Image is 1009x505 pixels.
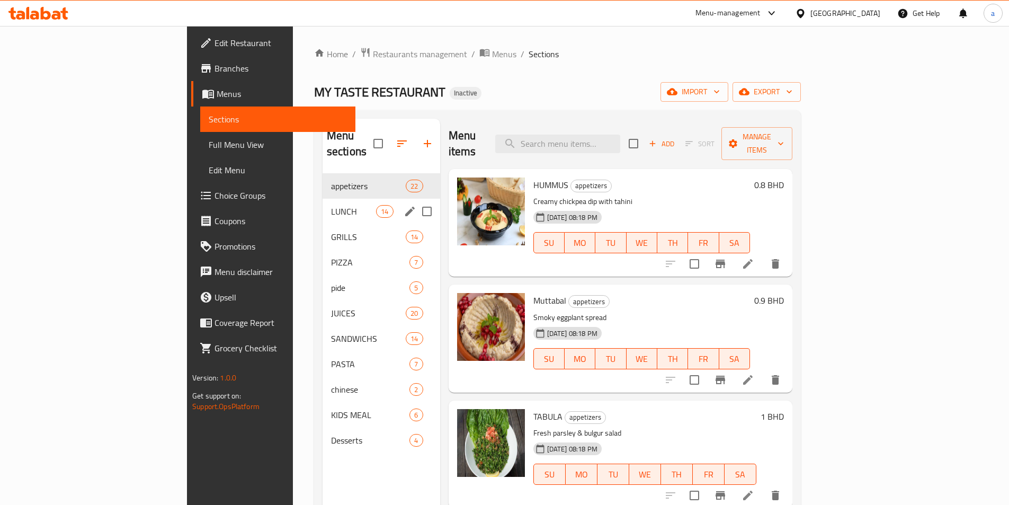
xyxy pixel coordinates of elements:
span: [DATE] 08:18 PM [543,212,602,223]
button: MO [566,464,597,485]
button: TU [595,348,626,369]
nav: breadcrumb [314,47,801,61]
span: Select section [622,132,645,155]
div: appetizers [565,411,606,424]
a: Menu disclaimer [191,259,355,285]
div: items [406,307,423,320]
span: SU [538,351,560,367]
div: appetizers [331,180,406,192]
span: 14 [406,334,422,344]
span: KIDS MEAL [331,409,410,421]
span: Coverage Report [215,316,347,329]
li: / [521,48,524,60]
span: 5 [410,283,422,293]
span: SA [729,467,752,482]
div: items [409,256,423,269]
button: import [660,82,728,102]
button: SU [533,232,565,253]
span: FR [692,235,715,251]
button: SA [719,232,750,253]
h6: 0.9 BHD [754,293,784,308]
span: Coupons [215,215,347,227]
span: Add [647,138,676,150]
span: [DATE] 08:18 PM [543,329,602,339]
div: items [409,409,423,421]
button: FR [693,464,725,485]
h6: 0.8 BHD [754,178,784,192]
span: WE [631,351,653,367]
span: 4 [410,436,422,446]
span: SU [538,235,560,251]
p: Creamy chickpea dip with tahini [533,195,750,208]
span: appetizers [569,296,609,308]
span: GRILLS [331,231,406,243]
span: Edit Menu [209,164,347,176]
span: pide [331,281,410,294]
div: chinese2 [323,377,440,402]
div: appetizers [568,295,610,308]
div: items [406,231,423,243]
div: items [409,281,423,294]
span: PIZZA [331,256,410,269]
a: Branches [191,56,355,81]
div: JUICES20 [323,300,440,326]
span: SANDWICHS [331,332,406,345]
div: KIDS MEAL6 [323,402,440,428]
span: 22 [406,181,422,191]
button: TU [597,464,629,485]
div: Desserts [331,434,410,447]
span: Edit Restaurant [215,37,347,49]
span: TABULA [533,409,562,424]
span: TH [662,235,684,251]
span: TH [662,351,684,367]
button: Manage items [721,127,792,160]
span: TU [600,235,622,251]
span: Select to update [683,253,706,275]
div: PIZZA7 [323,250,440,275]
span: Grocery Checklist [215,342,347,355]
p: Fresh parsley & bulgur salad [533,427,756,440]
button: WE [629,464,661,485]
span: [DATE] 08:18 PM [543,444,602,454]
div: LUNCH14edit [323,199,440,224]
span: Branches [215,62,347,75]
span: 14 [377,207,392,217]
span: Upsell [215,291,347,304]
h6: 1 BHD [761,409,784,424]
span: TU [600,351,622,367]
button: MO [565,348,595,369]
div: Inactive [450,87,481,100]
a: Promotions [191,234,355,259]
span: HUMMUS [533,177,568,193]
div: items [409,358,423,370]
div: PASTA7 [323,351,440,377]
span: SU [538,467,561,482]
span: 6 [410,410,422,420]
span: Version: [192,371,218,385]
span: MO [569,351,591,367]
a: Grocery Checklist [191,335,355,361]
span: FR [692,351,715,367]
span: Add item [645,136,678,152]
button: FR [688,232,719,253]
span: appetizers [571,180,611,192]
button: SU [533,348,565,369]
span: Menu disclaimer [215,265,347,278]
span: SA [724,351,746,367]
a: Full Menu View [200,132,355,157]
span: Menus [217,87,347,100]
a: Coupons [191,208,355,234]
div: GRILLS14 [323,224,440,250]
span: Select section first [678,136,721,152]
div: Desserts4 [323,428,440,453]
a: Choice Groups [191,183,355,208]
span: Restaurants management [373,48,467,60]
span: Menus [492,48,516,60]
span: JUICES [331,307,406,320]
div: items [376,205,393,218]
div: items [409,434,423,447]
